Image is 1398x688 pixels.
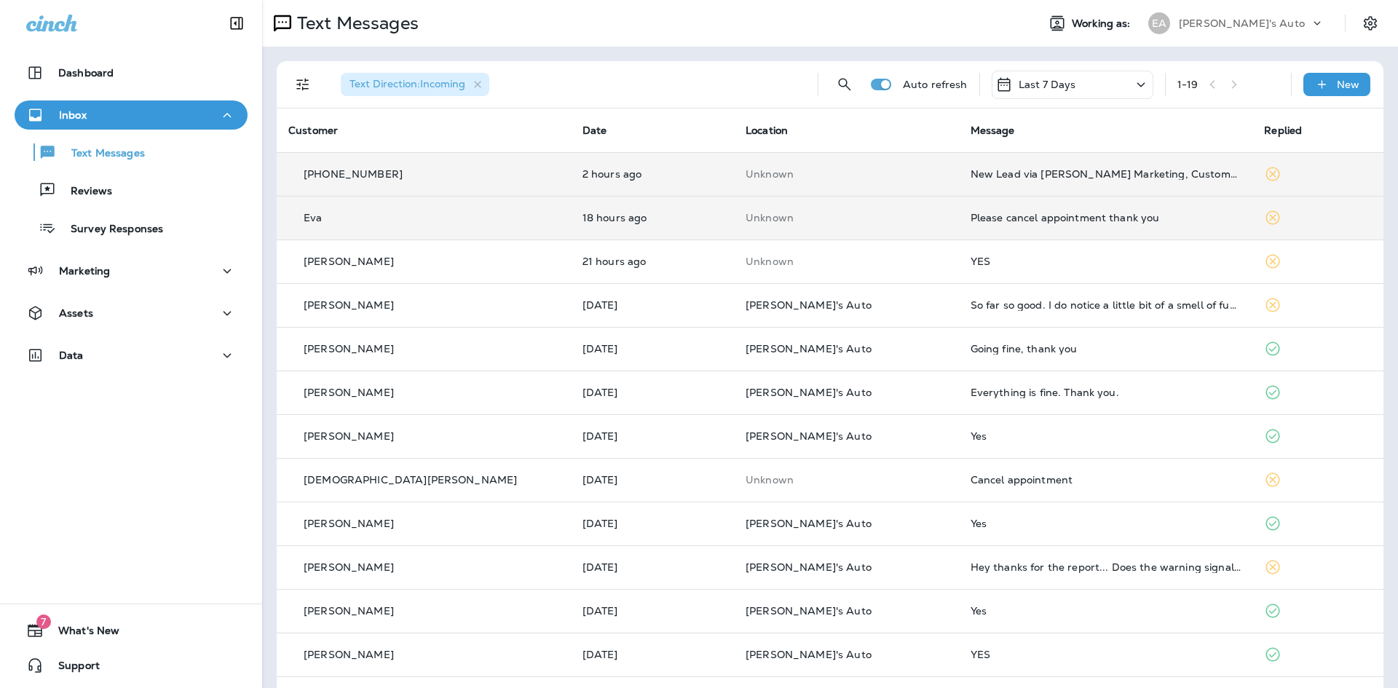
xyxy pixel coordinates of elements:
[304,649,394,660] p: [PERSON_NAME]
[746,124,788,137] span: Location
[971,430,1241,442] div: Yes
[971,256,1241,267] div: YES
[15,175,248,205] button: Reviews
[288,70,317,99] button: Filters
[15,341,248,370] button: Data
[582,430,722,442] p: Aug 19, 2025 02:02 PM
[971,649,1241,660] div: YES
[746,212,947,224] p: This customer does not have a last location and the phone number they messaged is not assigned to...
[746,474,947,486] p: This customer does not have a last location and the phone number they messaged is not assigned to...
[582,168,722,180] p: Aug 22, 2025 07:14 AM
[1148,12,1170,34] div: EA
[746,298,872,312] span: [PERSON_NAME]'s Auto
[971,343,1241,355] div: Going fine, thank you
[746,517,872,530] span: [PERSON_NAME]'s Auto
[304,518,394,529] p: [PERSON_NAME]
[971,605,1241,617] div: Yes
[304,168,403,180] p: [PHONE_NUMBER]
[58,67,114,79] p: Dashboard
[15,256,248,285] button: Marketing
[1177,79,1198,90] div: 1 - 19
[971,168,1241,180] div: New Lead via Merrick Marketing, Customer Name: Jeanna N., Contact info: Masked phone number avail...
[971,387,1241,398] div: Everything is fine. Thank you.
[1357,10,1383,36] button: Settings
[1179,17,1305,29] p: [PERSON_NAME]'s Auto
[304,387,394,398] p: [PERSON_NAME]
[304,474,517,486] p: [DEMOGRAPHIC_DATA][PERSON_NAME]
[56,223,163,237] p: Survey Responses
[746,256,947,267] p: This customer does not have a last location and the phone number they messaged is not assigned to...
[971,212,1241,224] div: Please cancel appointment thank you
[971,561,1241,573] div: Hey thanks for the report... Does the warning signal mean motor issue? Or is it related to the tires
[304,212,322,224] p: Eva
[15,58,248,87] button: Dashboard
[746,648,872,661] span: [PERSON_NAME]'s Auto
[582,343,722,355] p: Aug 20, 2025 11:21 AM
[36,614,51,629] span: 7
[582,561,722,573] p: Aug 18, 2025 04:22 PM
[304,605,394,617] p: [PERSON_NAME]
[304,430,394,442] p: [PERSON_NAME]
[582,387,722,398] p: Aug 20, 2025 11:21 AM
[746,430,872,443] span: [PERSON_NAME]'s Auto
[746,386,872,399] span: [PERSON_NAME]'s Auto
[582,212,722,224] p: Aug 21, 2025 03:19 PM
[59,307,93,319] p: Assets
[830,70,859,99] button: Search Messages
[304,561,394,573] p: [PERSON_NAME]
[582,474,722,486] p: Aug 19, 2025 12:41 PM
[1019,79,1076,90] p: Last 7 Days
[304,343,394,355] p: [PERSON_NAME]
[582,605,722,617] p: Aug 18, 2025 11:19 AM
[1072,17,1134,30] span: Working as:
[44,625,119,642] span: What's New
[349,77,465,90] span: Text Direction : Incoming
[15,137,248,167] button: Text Messages
[288,124,338,137] span: Customer
[15,298,248,328] button: Assets
[971,124,1015,137] span: Message
[15,616,248,645] button: 7What's New
[56,185,112,199] p: Reviews
[216,9,257,38] button: Collapse Sidebar
[746,604,872,617] span: [PERSON_NAME]'s Auto
[1337,79,1359,90] p: New
[44,660,100,677] span: Support
[746,561,872,574] span: [PERSON_NAME]'s Auto
[971,474,1241,486] div: Cancel appointment
[582,649,722,660] p: Aug 17, 2025 11:31 AM
[59,265,110,277] p: Marketing
[1264,124,1302,137] span: Replied
[903,79,968,90] p: Auto refresh
[59,109,87,121] p: Inbox
[304,256,394,267] p: [PERSON_NAME]
[15,651,248,680] button: Support
[15,100,248,130] button: Inbox
[746,342,872,355] span: [PERSON_NAME]'s Auto
[304,299,394,311] p: [PERSON_NAME]
[582,124,607,137] span: Date
[582,256,722,267] p: Aug 21, 2025 11:34 AM
[582,299,722,311] p: Aug 20, 2025 12:00 PM
[746,168,947,180] p: This customer does not have a last location and the phone number they messaged is not assigned to...
[57,147,145,161] p: Text Messages
[341,73,489,96] div: Text Direction:Incoming
[59,349,84,361] p: Data
[971,518,1241,529] div: Yes
[15,213,248,243] button: Survey Responses
[291,12,419,34] p: Text Messages
[971,299,1241,311] div: So far so good. I do notice a little bit of a smell of fuel and believe that the exhaust might be...
[582,518,722,529] p: Aug 19, 2025 11:18 AM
